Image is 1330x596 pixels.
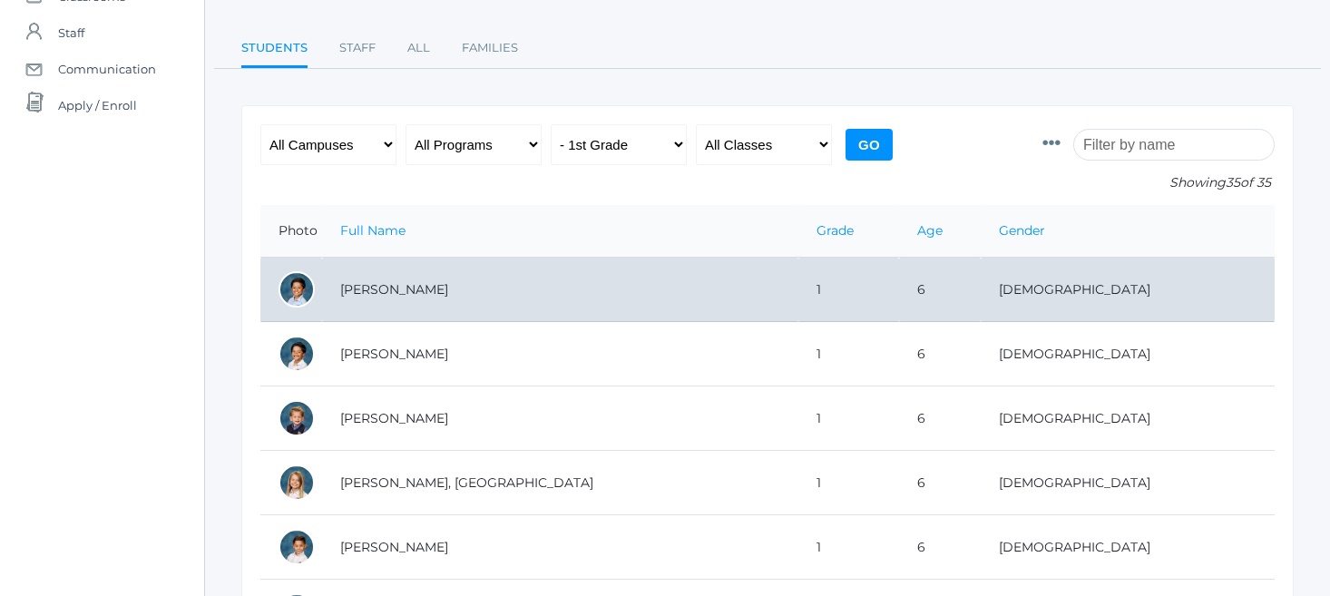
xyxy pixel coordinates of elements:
td: [PERSON_NAME] [322,258,798,322]
td: 6 [899,386,980,451]
input: Go [846,129,893,161]
div: Nolan Alstot [279,400,315,436]
a: Full Name [340,222,406,239]
div: Owen Bernardez [279,529,315,565]
span: Communication [58,51,156,87]
span: Staff [58,15,84,51]
td: [PERSON_NAME] [322,322,798,386]
a: Age [917,222,943,239]
td: [PERSON_NAME], [GEOGRAPHIC_DATA] [322,451,798,515]
a: Students [241,30,308,69]
input: Filter by name [1073,129,1275,161]
td: [DEMOGRAPHIC_DATA] [981,515,1275,580]
div: Dominic Abrea [279,271,315,308]
td: 6 [899,515,980,580]
td: 6 [899,451,980,515]
div: Isla Armstrong [279,464,315,501]
td: [DEMOGRAPHIC_DATA] [981,451,1275,515]
a: All [407,30,430,66]
td: [PERSON_NAME] [322,515,798,580]
a: Grade [817,222,854,239]
a: Gender [999,222,1045,239]
p: Showing of 35 [1042,173,1275,192]
td: [DEMOGRAPHIC_DATA] [981,386,1275,451]
td: [DEMOGRAPHIC_DATA] [981,322,1275,386]
td: 1 [798,322,899,386]
td: 1 [798,258,899,322]
a: Staff [339,30,376,66]
td: 6 [899,258,980,322]
th: Photo [260,205,322,258]
td: 1 [798,386,899,451]
td: [DEMOGRAPHIC_DATA] [981,258,1275,322]
td: 6 [899,322,980,386]
div: Grayson Abrea [279,336,315,372]
td: 1 [798,515,899,580]
span: Apply / Enroll [58,87,137,123]
td: 1 [798,451,899,515]
a: Families [462,30,518,66]
td: [PERSON_NAME] [322,386,798,451]
span: 35 [1226,174,1240,191]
